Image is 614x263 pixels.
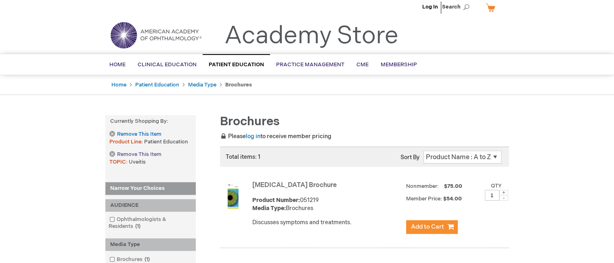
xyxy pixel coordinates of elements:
[105,199,196,212] div: AUDIENCE
[142,256,152,263] span: 1
[381,61,417,68] span: Membership
[220,133,331,140] span: Please to receive member pricing
[220,114,280,129] span: Brochures
[226,154,260,160] span: Total items: 1
[109,139,144,145] span: Product Line
[111,82,126,88] a: Home
[422,4,438,10] a: Log In
[252,181,337,189] a: [MEDICAL_DATA] Brochure
[356,61,369,68] span: CME
[220,183,246,209] img: Uveitis Brochure
[406,196,442,202] strong: Member Price:
[276,61,344,68] span: Practice Management
[188,82,216,88] a: Media Type
[129,159,146,165] span: Uveitis
[406,220,458,234] button: Add to Cart
[406,181,439,191] strong: Nonmember:
[252,219,402,227] div: Discusses symptoms and treatments.
[105,182,196,195] strong: Narrow Your Choices
[246,133,260,140] a: log in
[224,21,398,50] a: Academy Store
[443,196,463,202] span: $54.00
[138,61,197,68] span: Clinical Education
[485,190,499,201] input: Qty
[109,131,161,138] a: Remove This Item
[400,154,419,161] label: Sort By
[491,183,502,189] label: Qty
[411,223,444,231] span: Add to Cart
[105,238,196,251] div: Media Type
[209,61,264,68] span: Patient Education
[252,197,300,204] strong: Product Number:
[107,216,194,230] a: Ophthalmologists & Residents1
[252,196,402,213] div: 051219 Brochures
[225,82,252,88] strong: Brochures
[105,115,196,128] strong: Currently Shopping by:
[109,151,161,158] a: Remove This Item
[117,130,161,138] span: Remove This Item
[144,139,188,145] span: Patient Education
[133,223,142,229] span: 1
[109,61,126,68] span: Home
[443,183,463,189] span: $75.00
[117,151,161,158] span: Remove This Item
[109,159,129,165] span: TOPIC
[135,82,179,88] a: Patient Education
[252,205,286,212] strong: Media Type:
